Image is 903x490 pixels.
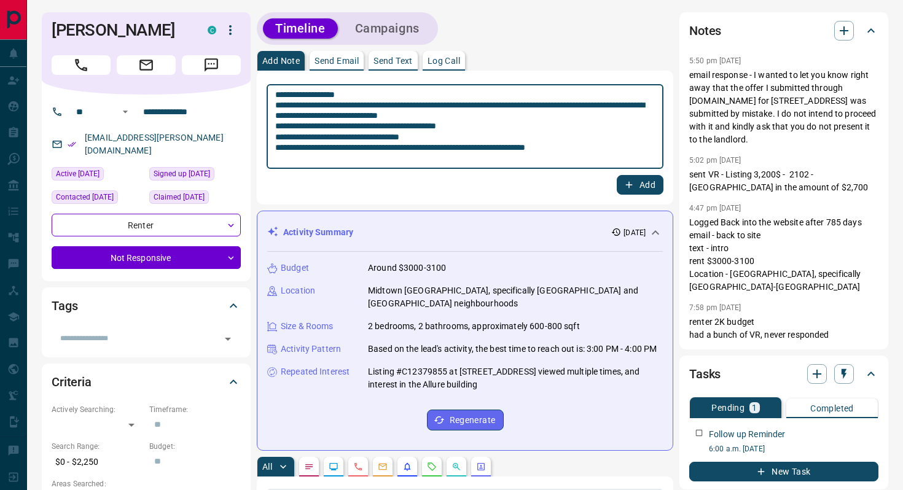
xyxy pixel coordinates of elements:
[85,133,224,155] a: [EMAIL_ADDRESS][PERSON_NAME][DOMAIN_NAME]
[149,404,241,415] p: Timeframe:
[219,330,237,348] button: Open
[283,226,353,239] p: Activity Summary
[267,221,663,244] div: Activity Summary[DATE]
[752,403,757,412] p: 1
[368,284,663,310] p: Midtown [GEOGRAPHIC_DATA], specifically [GEOGRAPHIC_DATA] and [GEOGRAPHIC_DATA] neighbourhoods
[428,56,460,65] p: Log Call
[427,462,437,472] svg: Requests
[402,462,412,472] svg: Listing Alerts
[689,364,721,384] h2: Tasks
[281,365,350,378] p: Repeated Interest
[52,291,241,321] div: Tags
[52,478,241,489] p: Areas Searched:
[689,16,878,45] div: Notes
[149,190,241,208] div: Fri Jan 20 2023
[343,18,432,39] button: Campaigns
[262,56,300,65] p: Add Note
[182,55,241,75] span: Message
[451,462,461,472] svg: Opportunities
[711,403,745,412] p: Pending
[689,21,721,41] h2: Notes
[689,204,741,212] p: 4:47 pm [DATE]
[373,56,413,65] p: Send Text
[154,191,205,203] span: Claimed [DATE]
[368,320,580,333] p: 2 bedrooms, 2 bathrooms, approximately 600-800 sqft
[52,246,241,269] div: Not Responsive
[689,69,878,146] p: email response - I wanted to let you know right away that the offer I submitted through [DOMAIN_N...
[52,20,189,40] h1: [PERSON_NAME]
[617,175,663,195] button: Add
[281,343,341,356] p: Activity Pattern
[709,443,878,454] p: 6:00 a.m. [DATE]
[52,214,241,236] div: Renter
[52,296,77,316] h2: Tags
[52,404,143,415] p: Actively Searching:
[689,303,741,312] p: 7:58 pm [DATE]
[689,56,741,65] p: 5:50 pm [DATE]
[149,441,241,452] p: Budget:
[68,140,76,149] svg: Email Verified
[56,191,114,203] span: Contacted [DATE]
[689,359,878,389] div: Tasks
[689,216,878,294] p: Logged Back into the website after 785 days email - back to site text - intro rent $3000-3100 Loc...
[281,262,309,274] p: Budget
[689,316,878,341] p: renter 2K budget had a bunch of VR, never responded
[56,168,100,180] span: Active [DATE]
[52,55,111,75] span: Call
[52,367,241,397] div: Criteria
[262,462,272,471] p: All
[378,462,388,472] svg: Emails
[427,410,504,430] button: Regenerate
[281,320,334,333] p: Size & Rooms
[263,18,338,39] button: Timeline
[208,26,216,34] div: condos.ca
[52,452,143,472] p: $0 - $2,250
[281,284,315,297] p: Location
[368,365,663,391] p: Listing #C12379855 at [STREET_ADDRESS] viewed multiple times, and interest in the Allure building
[329,462,338,472] svg: Lead Browsing Activity
[353,462,363,472] svg: Calls
[117,55,176,75] span: Email
[368,262,446,274] p: Around $3000-3100
[304,462,314,472] svg: Notes
[52,441,143,452] p: Search Range:
[52,167,143,184] div: Fri Sep 05 2025
[315,56,359,65] p: Send Email
[149,167,241,184] div: Fri Jan 20 2023
[368,343,657,356] p: Based on the lead's activity, the best time to reach out is: 3:00 PM - 4:00 PM
[810,404,854,413] p: Completed
[689,462,878,481] button: New Task
[154,168,210,180] span: Signed up [DATE]
[52,372,92,392] h2: Criteria
[118,104,133,119] button: Open
[476,462,486,472] svg: Agent Actions
[709,428,785,441] p: Follow up Reminder
[52,190,143,208] div: Fri Sep 05 2025
[623,227,646,238] p: [DATE]
[689,156,741,165] p: 5:02 pm [DATE]
[689,168,878,194] p: sent VR - Listing 3,200$ - 2102 - [GEOGRAPHIC_DATA] in the amount of $2,700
